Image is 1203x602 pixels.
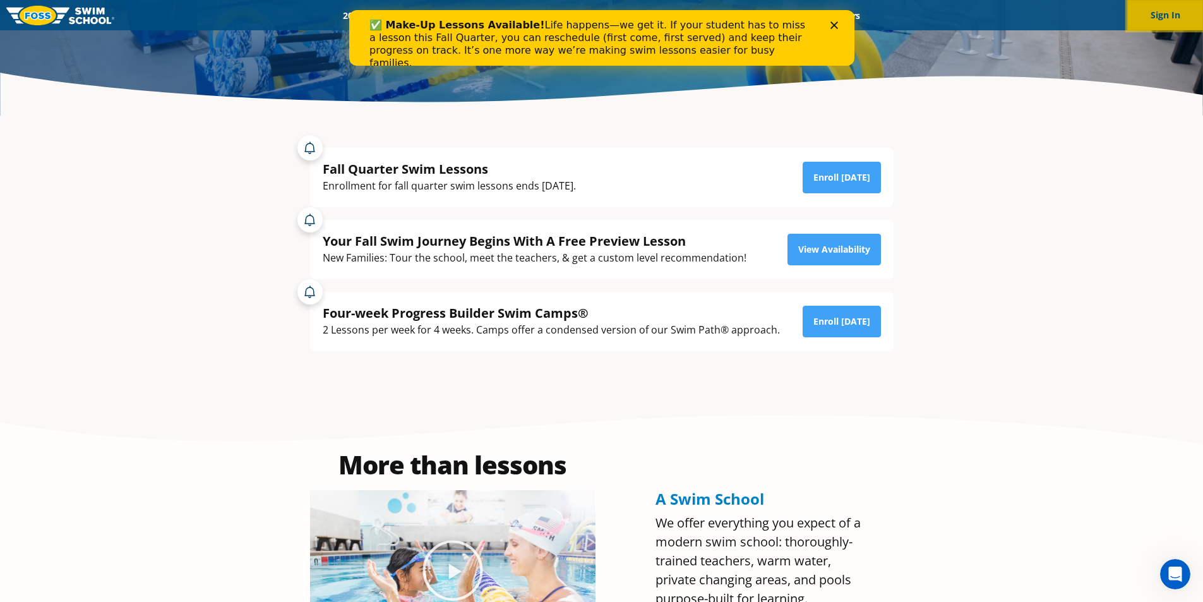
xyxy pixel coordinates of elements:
[323,250,746,267] div: New Families: Tour the school, meet the teachers, & get a custom level recommendation!
[464,9,575,21] a: Swim Path® Program
[349,10,854,66] iframe: Intercom live chat banner
[323,160,576,178] div: Fall Quarter Swim Lessons
[20,9,195,21] b: ✅ Make-Up Lessons Available!
[481,11,494,19] div: Close
[787,234,881,265] a: View Availability
[323,304,780,322] div: Four-week Progress Builder Swim Camps®
[323,178,576,195] div: Enrollment for fall quarter swim lessons ends [DATE].
[323,322,780,339] div: 2 Lessons per week for 4 weeks. Camps offer a condensed version of our Swim Path® approach.
[421,539,484,602] div: Play Video about Olympian Regan Smith, FOSS
[1160,559,1190,589] iframe: Intercom live chat
[323,232,746,250] div: Your Fall Swim Journey Begins With A Free Preview Lesson
[575,9,645,21] a: About FOSS
[818,9,871,21] a: Careers
[803,162,881,193] a: Enroll [DATE]
[310,452,596,478] h2: More than lessons
[20,9,465,59] div: Life happens—we get it. If your student has to miss a lesson this Fall Quarter, you can reschedul...
[779,9,818,21] a: Blog
[655,488,764,509] span: A Swim School
[411,9,464,21] a: Schools
[803,306,881,337] a: Enroll [DATE]
[332,9,411,21] a: 2025 Calendar
[645,9,779,21] a: Swim Like [PERSON_NAME]
[6,6,114,25] img: FOSS Swim School Logo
